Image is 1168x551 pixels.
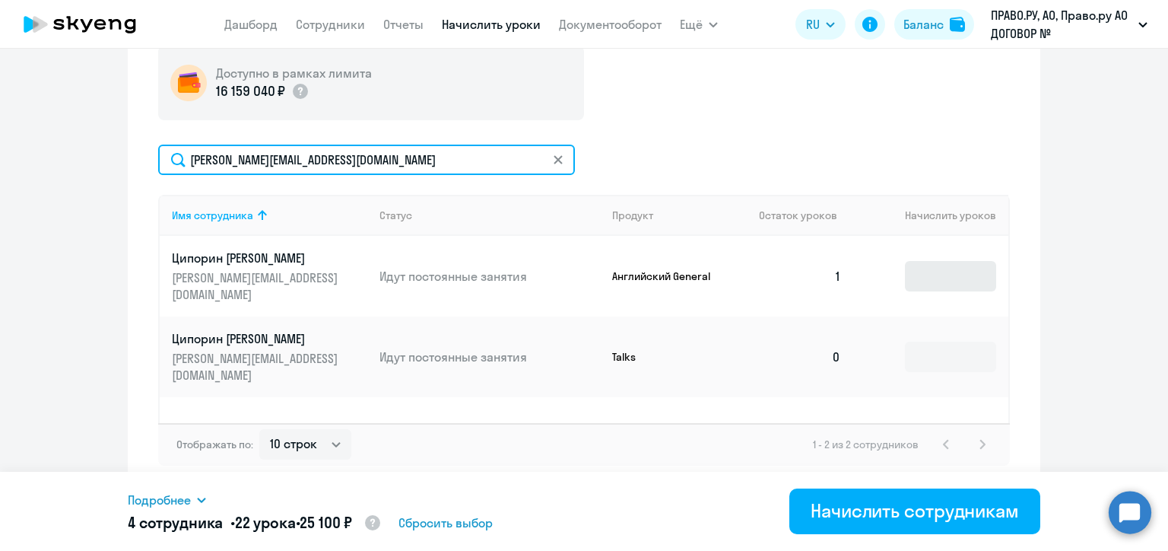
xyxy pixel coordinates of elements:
[379,349,600,365] p: Идут постоянные занятия
[612,209,653,222] div: Продукт
[747,236,853,317] td: 1
[811,498,1019,523] div: Начислить сотрудникам
[216,65,372,81] h5: Доступно в рамках лимита
[172,269,342,303] p: [PERSON_NAME][EMAIL_ADDRESS][DOMAIN_NAME]
[853,195,1008,236] th: Начислить уроков
[172,250,367,303] a: Ципорин [PERSON_NAME][PERSON_NAME][EMAIL_ADDRESS][DOMAIN_NAME]
[991,6,1132,43] p: ПРАВО.РУ, АО, Право.ру АО ДОГОВОР № Д/OAHO/2021/145 от [DATE]
[170,65,207,101] img: wallet-circle.png
[300,513,352,532] span: 25 100 ₽
[172,330,367,384] a: Ципорин [PERSON_NAME][PERSON_NAME][EMAIL_ADDRESS][DOMAIN_NAME]
[747,317,853,397] td: 0
[398,514,493,532] span: Сбросить выбор
[795,9,846,40] button: RU
[759,209,837,222] span: Остаток уроков
[172,250,342,266] p: Ципорин [PERSON_NAME]
[235,513,296,532] span: 22 урока
[612,350,726,364] p: Talks
[296,17,365,32] a: Сотрудники
[172,209,253,222] div: Имя сотрудника
[379,209,600,222] div: Статус
[176,438,253,451] span: Отображать по:
[224,17,278,32] a: Дашборд
[789,489,1040,534] button: Начислить сотрудникам
[172,350,342,384] p: [PERSON_NAME][EMAIL_ADDRESS][DOMAIN_NAME]
[172,209,367,222] div: Имя сотрудника
[216,81,285,101] p: 16 159 040 ₽
[950,17,965,32] img: balance
[172,330,342,347] p: Ципорин [PERSON_NAME]
[379,268,600,285] p: Идут постоянные занятия
[442,17,541,32] a: Начислить уроки
[612,269,726,283] p: Английский General
[128,512,382,535] h5: 4 сотрудника • •
[806,15,820,33] span: RU
[813,438,919,451] span: 1 - 2 из 2 сотрудников
[559,17,662,32] a: Документооборот
[383,17,424,32] a: Отчеты
[612,209,747,222] div: Продукт
[903,15,944,33] div: Баланс
[894,9,974,40] button: Балансbalance
[158,145,575,175] input: Поиск по имени, email, продукту или статусу
[983,6,1155,43] button: ПРАВО.РУ, АО, Право.ру АО ДОГОВОР № Д/OAHO/2021/145 от [DATE]
[128,491,191,509] span: Подробнее
[759,209,853,222] div: Остаток уроков
[680,9,718,40] button: Ещё
[680,15,703,33] span: Ещё
[379,209,412,222] div: Статус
